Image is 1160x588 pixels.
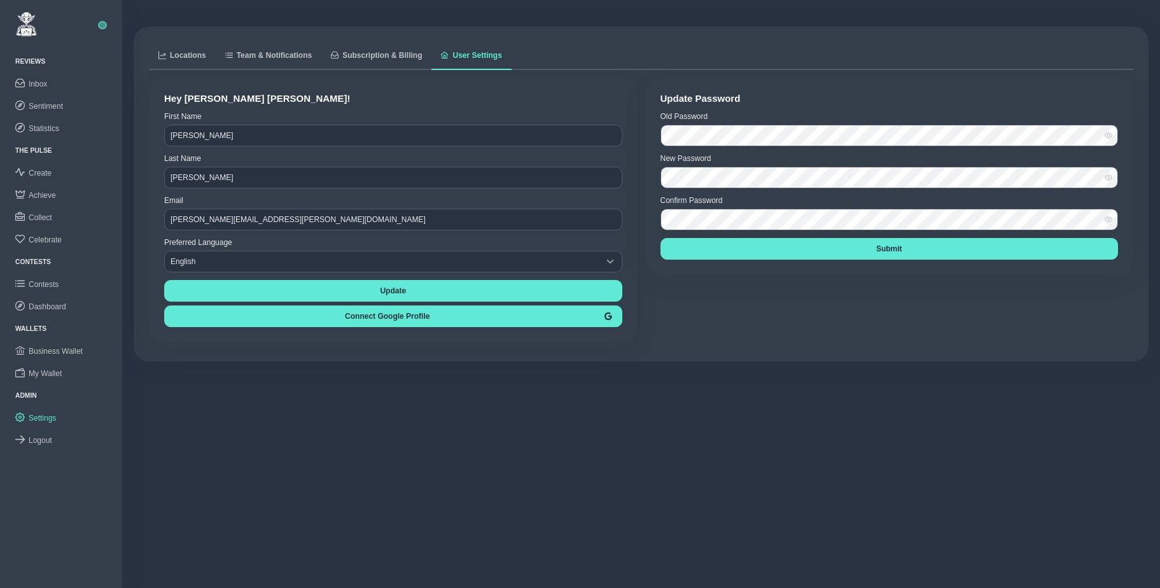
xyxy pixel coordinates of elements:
label: Old Password [660,112,708,121]
span: Create [29,169,52,178]
button: Connect Google Profile [164,305,622,327]
a: The Pulse [15,147,52,154]
svg: Show Password [1105,174,1112,181]
span: English [165,251,599,272]
span: Dashboard [29,302,66,311]
span: Update [174,286,612,295]
svg: Show Password [1105,132,1112,139]
span: Subscription & Billing [342,52,422,59]
a: Team & Notifications [216,42,321,70]
span: Collect [29,213,52,222]
span: Inbox [29,80,47,88]
a: Reviews [15,58,45,65]
span: Celebrate [29,235,62,244]
label: New Password [660,154,711,163]
span: User Settings [452,52,501,59]
span: Team & Notifications [237,52,312,59]
button: Submit [660,238,1119,260]
h5: Update Password [660,93,1119,104]
span: Business Wallet [29,347,83,356]
div: Preferred Language [599,251,622,272]
span: Submit [671,244,1108,253]
span: My Wallet [29,369,62,378]
a: Contests [15,258,51,265]
label: Last Name [164,154,201,163]
span: Settings [29,414,56,423]
a: User Settings [431,42,511,70]
span: Connect Google Profile [174,312,601,321]
span: Contests [29,280,59,289]
span: Statistics [29,124,59,133]
img: ReviewElf Logo [15,11,38,37]
label: Confirm Password [660,196,723,205]
span: Sentiment [29,102,63,111]
a: Locations [149,42,216,70]
svg: Show Password [1105,216,1112,223]
span: Locations [170,52,206,59]
h5: Hey [PERSON_NAME] [PERSON_NAME] ! [164,93,622,104]
a: Wallets [15,325,46,332]
label: Email [164,196,183,205]
a: Subscription & Billing [321,42,431,70]
label: Preferred Language [164,238,232,247]
span: Achieve [29,191,56,200]
span: Logout [29,436,52,445]
a: Admin [15,392,37,399]
label: First Name [164,112,202,121]
button: Update [164,280,622,302]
